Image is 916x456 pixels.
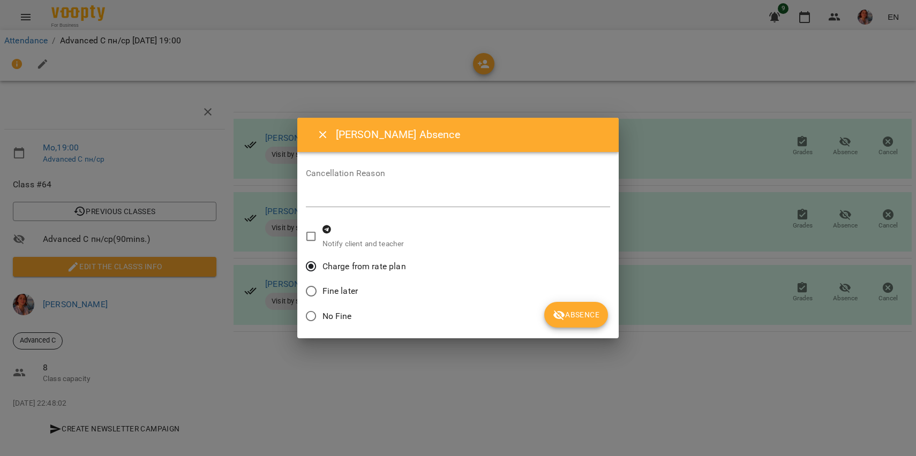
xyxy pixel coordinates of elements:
[544,302,608,328] button: Absence
[306,169,610,178] label: Cancellation Reason
[322,310,352,323] span: No Fine
[553,308,599,321] span: Absence
[310,122,336,148] button: Close
[322,260,406,273] span: Charge from rate plan
[336,126,606,143] h6: [PERSON_NAME] Absence
[322,239,404,249] p: Notify client and teacher
[322,285,358,298] span: Fine later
